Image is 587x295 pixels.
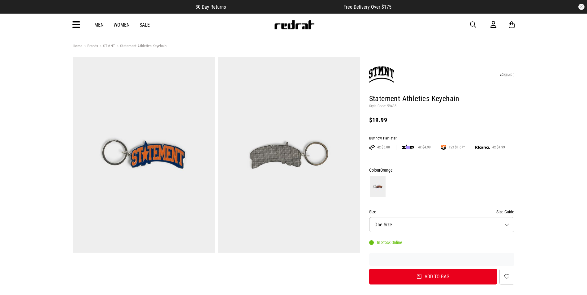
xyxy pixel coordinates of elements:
button: Size Guide [496,208,514,216]
img: Statement Athletics Keychain in Orange [218,57,360,253]
div: Colour [369,166,515,174]
div: Size [369,208,515,216]
span: Free Delivery Over $175 [343,4,391,10]
span: 4x $4.99 [416,145,433,150]
span: One Size [374,222,392,228]
a: STMNT [98,44,115,49]
iframe: Customer reviews powered by Trustpilot [238,4,331,10]
img: SPLITPAY [441,145,446,150]
img: zip [402,144,414,150]
div: In Stock Online [369,240,402,245]
a: Sale [140,22,150,28]
a: SHARE [500,73,514,77]
span: 30 Day Returns [196,4,226,10]
a: Statement Athletics Keychain [115,44,166,49]
img: KLARNA [475,146,490,149]
span: 12x $1.67* [446,145,467,150]
span: 4x $4.99 [490,145,507,150]
button: One Size [369,217,515,232]
div: Buy now, Pay later. [369,136,515,141]
span: 4x $5.00 [375,145,392,150]
p: Style Code: 59485 [369,104,515,109]
iframe: Customer reviews powered by Trustpilot [369,256,515,263]
h1: Statement Athletics Keychain [369,94,515,104]
img: STMNT [369,62,394,87]
a: Home [73,44,82,48]
div: $19.99 [369,116,515,124]
img: Orange [370,176,386,197]
img: Statement Athletics Keychain in Orange [73,57,215,253]
img: Redrat logo [274,20,315,29]
a: Men [94,22,104,28]
span: Orange [380,168,393,173]
button: Add to bag [369,269,497,284]
a: Women [114,22,130,28]
a: Brands [82,44,98,49]
img: AFTERPAY [369,145,375,150]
